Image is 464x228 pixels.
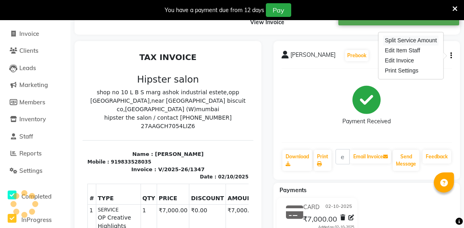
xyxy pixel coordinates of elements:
h2: TAX INVOICE [5,3,166,13]
small: by [PERSON_NAME] [15,181,56,196]
th: # [5,135,14,155]
td: ₹7,000.00 [75,155,107,198]
span: Settings [19,167,42,174]
span: 2.5% [121,222,135,228]
th: AMOUNT [143,135,176,155]
span: Inventory [19,115,46,123]
button: Pay [266,3,291,17]
p: shop no 10 L B S marg ashok industrial estete,opp [GEOGRAPHIC_DATA],near [GEOGRAPHIC_DATA] biscui... [5,39,166,73]
a: Settings [2,166,68,176]
span: InProgress [21,216,52,224]
p: Invoice : V/2025-26/1347 [5,116,166,124]
div: You have a payment due from 12 days [165,6,264,15]
p: Name : [PERSON_NAME] [5,101,166,109]
div: SUBTOTAL [99,203,135,212]
div: Date : [117,124,134,131]
th: PRICE [75,135,107,155]
a: Inventory [2,115,68,124]
span: ₹7,000.00 [303,214,337,226]
span: Clients [19,47,38,54]
a: Print [314,150,331,171]
th: TYPE [13,135,58,155]
span: CARD [303,203,319,211]
span: SGST [104,221,119,228]
a: Clients [2,46,68,56]
span: Members [19,98,45,106]
small: SERVICE [15,157,56,164]
span: [PERSON_NAME] [290,51,336,62]
span: Payments [280,187,307,194]
div: Payment Received [342,117,391,126]
div: Split Service Amount [383,35,438,46]
a: Staff [2,132,68,141]
div: ₹7,000.00 [135,203,171,212]
th: DISCOUNT [107,135,143,155]
a: Feedback [423,150,451,164]
div: View Invoice [75,10,460,35]
div: 919833528035 [28,109,68,116]
span: Reports [19,149,41,157]
span: Marketing [19,81,48,89]
span: Leads [19,64,36,72]
span: Invoice [19,30,39,37]
h3: Hipster salon [5,25,166,36]
td: 1 [58,155,75,198]
div: Edit Invoice [383,56,438,66]
button: Email Invoice [350,150,391,164]
td: ₹0.00 [107,155,143,198]
div: ₹6,666.67 [135,212,171,220]
button: Send Message [393,150,419,171]
a: Download [282,150,312,171]
div: Edit Item Staff [383,46,438,56]
p: 27AAGCH7054LIZ6 [5,73,166,81]
a: Marketing [2,81,68,90]
a: Reports [2,149,68,158]
a: Leads [2,64,68,73]
div: NET [99,212,135,220]
th: QTY [58,135,75,155]
button: Prebook [345,50,369,61]
input: enter email [336,149,350,164]
div: 02/10/2025 [135,124,166,131]
td: 1 [5,155,14,198]
span: Staff [19,133,33,140]
td: ₹7,000.00 [143,155,176,198]
span: OP Creative Highlights [15,164,56,181]
span: 02-10-2025 [325,203,352,211]
a: Invoice [2,29,68,39]
div: Print Settings [383,66,438,76]
a: Members [2,98,68,107]
div: Mobile : [5,109,27,116]
span: Completed [21,193,52,200]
